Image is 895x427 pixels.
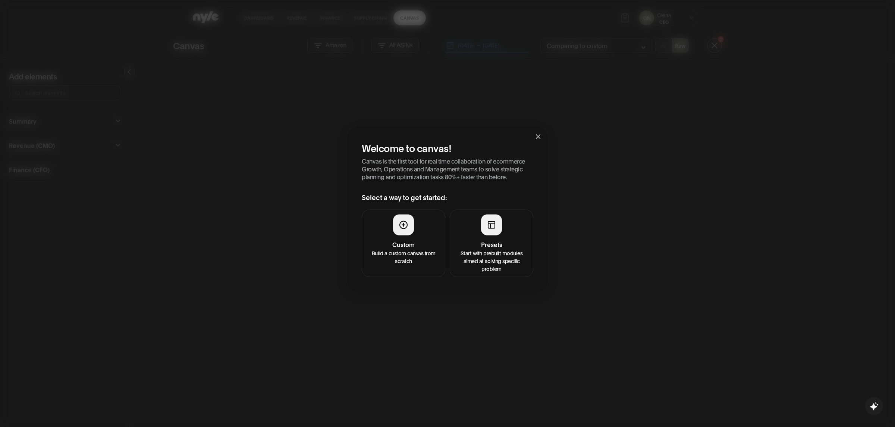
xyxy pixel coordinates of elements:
[362,141,533,154] h2: Welcome to canvas!
[528,126,548,146] button: Close
[535,134,541,140] span: close
[362,210,445,277] button: CustomBuild a custom canvas from scratch
[455,240,528,249] h4: Presets
[367,240,440,249] h4: Custom
[455,249,528,272] p: Start with prebuilt modules aimed at solving specific problem
[367,249,440,265] p: Build a custom canvas from scratch
[450,210,533,277] button: PresetsStart with prebuilt modules aimed at solving specific problem
[362,192,533,202] h3: Select a way to get started:
[362,157,533,180] p: Canvas is the first tool for real time collaboration of ecommerce Growth, Operations and Manageme...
